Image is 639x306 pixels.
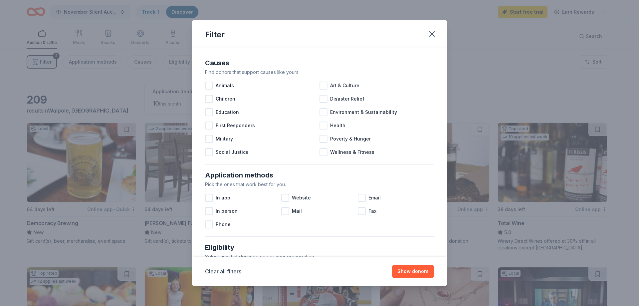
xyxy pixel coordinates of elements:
span: Children [216,95,235,103]
span: Mail [292,207,302,215]
div: Eligibility [205,242,434,253]
span: In person [216,207,238,215]
span: Disaster Relief [330,95,364,103]
span: Phone [216,220,231,228]
span: Health [330,122,345,130]
span: Environment & Sustainability [330,108,397,116]
span: Military [216,135,233,143]
div: Application methods [205,170,434,180]
span: First Responders [216,122,255,130]
span: Wellness & Fitness [330,148,374,156]
div: Causes [205,58,434,68]
button: Clear all filters [205,267,241,275]
div: Filter [205,29,225,40]
span: Education [216,108,239,116]
div: Find donors that support causes like yours. [205,68,434,76]
span: Website [292,194,311,202]
button: Show donors [392,265,434,278]
span: Fax [368,207,376,215]
span: Social Justice [216,148,249,156]
div: Select any that describe you or your organization. [205,253,434,261]
div: Pick the ones that work best for you. [205,180,434,188]
span: Poverty & Hunger [330,135,371,143]
span: In app [216,194,230,202]
span: Email [368,194,381,202]
span: Art & Culture [330,82,359,90]
span: Animals [216,82,234,90]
